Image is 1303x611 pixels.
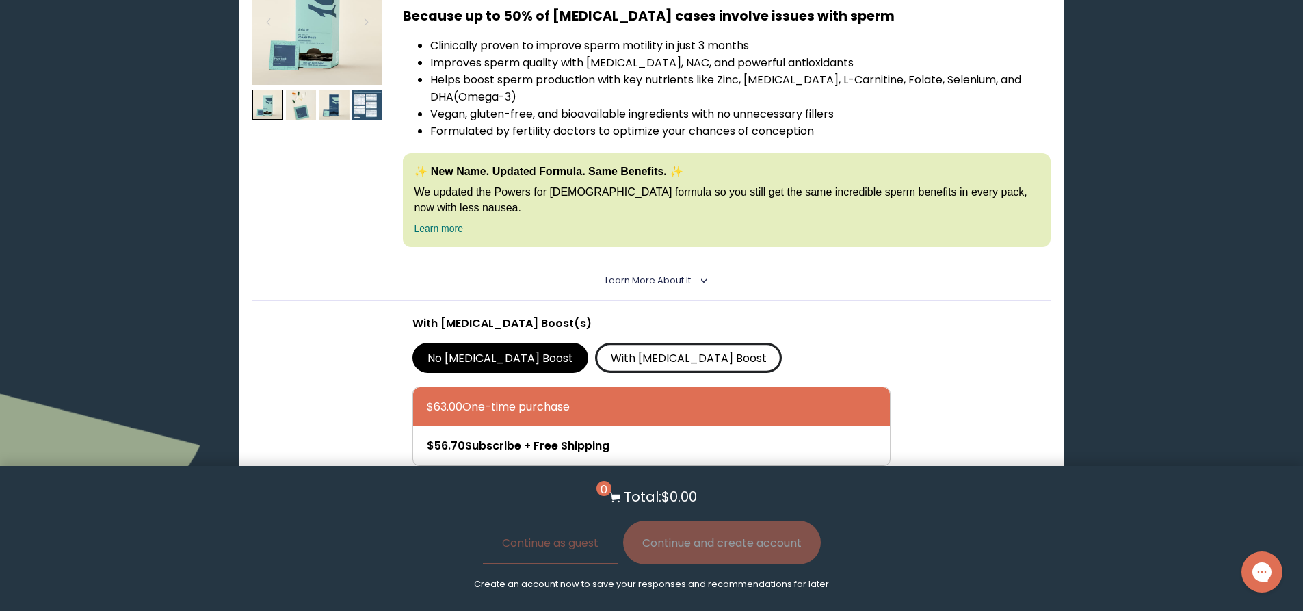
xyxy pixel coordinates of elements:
span: Learn More About it [605,274,691,286]
img: thumbnail image [352,90,383,120]
a: Learn more [414,223,463,234]
label: With [MEDICAL_DATA] Boost [595,343,782,373]
img: thumbnail image [319,90,350,120]
iframe: Gorgias live chat messenger [1235,547,1289,597]
strong: ✨ New Name. Updated Formula. Same Benefits. ✨ [414,166,683,177]
p: We updated the Powers for [DEMOGRAPHIC_DATA] formula so you still get the same incredible sperm b... [414,185,1039,216]
li: Clinically proven to improve sperm motility in just 3 months [430,37,1050,54]
p: Total: $0.00 [624,486,697,507]
label: No [MEDICAL_DATA] Boost [412,343,589,373]
li: Improves sperm quality with [MEDICAL_DATA], NAC, and powerful antioxidants [430,54,1050,71]
span: 0 [596,481,611,496]
li: Helps boost sperm production with key nutrients like Zinc, [MEDICAL_DATA], L-Carnitine, Folate, S... [430,71,1050,105]
li: Vegan, gluten-free, and bioavailable ingredients with no unnecessary fillers [430,105,1050,122]
button: Continue and create account [623,521,821,564]
p: With [MEDICAL_DATA] Boost(s) [412,315,891,332]
img: thumbnail image [286,90,317,120]
button: Continue as guest [483,521,618,564]
li: Formulated by fertility doctors to optimize your chances of conception [430,122,1050,140]
summary: Learn More About it < [605,274,698,287]
i: < [695,277,707,284]
h3: Because up to 50% of [MEDICAL_DATA] cases involve issues with sperm [403,6,1050,26]
p: Create an account now to save your responses and recommendations for later [474,578,829,590]
img: thumbnail image [252,90,283,120]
